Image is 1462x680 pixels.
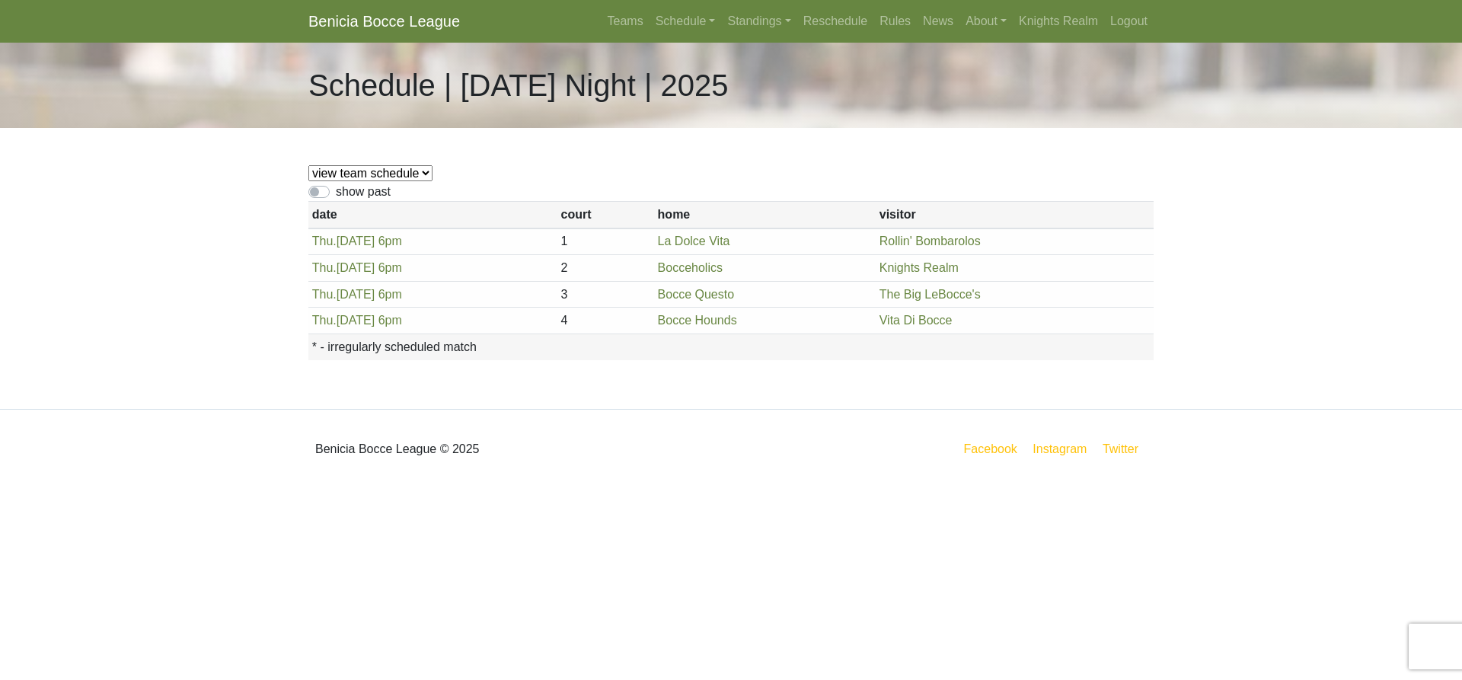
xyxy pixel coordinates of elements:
th: * - irregularly scheduled match [308,334,1154,359]
a: The Big LeBocce's [879,288,981,301]
a: Benicia Bocce League [308,6,460,37]
a: Bocceholics [658,261,723,274]
th: home [654,202,876,228]
span: Thu. [312,288,337,301]
div: Benicia Bocce League © 2025 [297,422,731,477]
td: 3 [557,281,654,308]
h1: Schedule | [DATE] Night | 2025 [308,67,728,104]
a: Standings [721,6,796,37]
a: La Dolce Vita [658,235,730,247]
a: Facebook [961,439,1020,458]
span: Thu. [312,261,337,274]
a: Twitter [1100,439,1151,458]
a: Bocce Hounds [658,314,737,327]
td: 1 [557,228,654,255]
a: Knights Realm [1013,6,1104,37]
a: News [917,6,959,37]
span: Thu. [312,235,337,247]
a: Thu.[DATE] 6pm [312,288,402,301]
a: Logout [1104,6,1154,37]
a: Thu.[DATE] 6pm [312,235,402,247]
a: Instagram [1029,439,1090,458]
a: Bocce Questo [658,288,735,301]
td: 2 [557,255,654,282]
a: Rollin' Bombarolos [879,235,981,247]
a: Reschedule [797,6,874,37]
td: 4 [557,308,654,334]
a: Thu.[DATE] 6pm [312,261,402,274]
a: Thu.[DATE] 6pm [312,314,402,327]
a: Rules [873,6,917,37]
a: Knights Realm [879,261,959,274]
th: visitor [876,202,1154,228]
th: date [308,202,557,228]
label: show past [336,183,391,201]
span: Thu. [312,314,337,327]
a: About [959,6,1013,37]
a: Schedule [650,6,722,37]
th: court [557,202,654,228]
a: Teams [602,6,650,37]
a: Vita Di Bocce [879,314,953,327]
